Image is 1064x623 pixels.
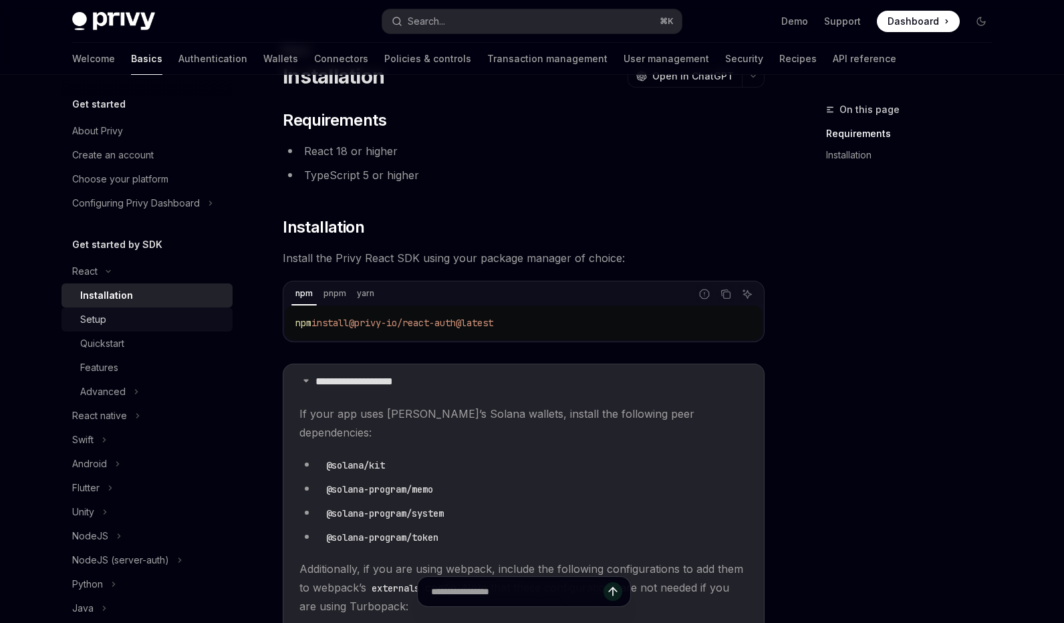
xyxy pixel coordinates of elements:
[299,404,748,442] span: If your app uses [PERSON_NAME]’s Solana wallets, install the following peer dependencies:
[408,13,445,29] div: Search...
[131,43,162,75] a: Basics
[72,600,94,616] div: Java
[283,142,765,160] li: React 18 or higher
[263,43,298,75] a: Wallets
[604,582,622,601] button: Send message
[319,285,350,301] div: pnpm
[321,482,438,497] code: @solana-program/memo
[61,191,233,215] button: Toggle Configuring Privy Dashboard section
[61,356,233,380] a: Features
[80,336,124,352] div: Quickstart
[353,285,378,301] div: yarn
[431,577,604,606] input: Ask a question...
[72,263,98,279] div: React
[72,12,155,31] img: dark logo
[61,572,233,596] button: Toggle Python section
[283,64,384,88] h1: Installation
[839,102,900,118] span: On this page
[826,144,1003,166] a: Installation
[61,476,233,500] button: Toggle Flutter section
[781,15,808,28] a: Demo
[739,285,756,303] button: Ask AI
[178,43,247,75] a: Authentication
[321,506,449,521] code: @solana-program/system
[61,404,233,428] button: Toggle React native section
[717,285,735,303] button: Copy the contents from the code block
[72,480,100,496] div: Flutter
[696,285,713,303] button: Report incorrect code
[384,43,471,75] a: Policies & controls
[877,11,960,32] a: Dashboard
[295,317,311,329] span: npm
[72,171,168,187] div: Choose your platform
[299,559,748,616] span: Additionally, if you are using webpack, include the following configurations to add them to webpa...
[487,43,608,75] a: Transaction management
[61,548,233,572] button: Toggle NodeJS (server-auth) section
[80,311,106,328] div: Setup
[80,384,126,400] div: Advanced
[283,217,364,238] span: Installation
[314,43,368,75] a: Connectors
[382,9,682,33] button: Open search
[61,596,233,620] button: Toggle Java section
[970,11,992,32] button: Toggle dark mode
[652,70,734,83] span: Open in ChatGPT
[321,458,390,473] code: @solana/kit
[72,96,126,112] h5: Get started
[283,249,765,267] span: Install the Privy React SDK using your package manager of choice:
[61,428,233,452] button: Toggle Swift section
[72,195,200,211] div: Configuring Privy Dashboard
[624,43,709,75] a: User management
[61,143,233,167] a: Create an account
[321,530,444,545] code: @solana-program/token
[628,65,742,88] button: Open in ChatGPT
[61,524,233,548] button: Toggle NodeJS section
[72,456,107,472] div: Android
[311,317,349,329] span: install
[72,432,94,448] div: Swift
[660,16,674,27] span: ⌘ K
[61,380,233,404] button: Toggle Advanced section
[61,332,233,356] a: Quickstart
[826,123,1003,144] a: Requirements
[833,43,896,75] a: API reference
[61,259,233,283] button: Toggle React section
[61,119,233,143] a: About Privy
[291,285,317,301] div: npm
[72,528,108,544] div: NodeJS
[72,43,115,75] a: Welcome
[725,43,763,75] a: Security
[72,147,154,163] div: Create an account
[283,110,386,131] span: Requirements
[349,317,493,329] span: @privy-io/react-auth@latest
[283,166,765,184] li: TypeScript 5 or higher
[61,452,233,476] button: Toggle Android section
[72,576,103,592] div: Python
[72,504,94,520] div: Unity
[824,15,861,28] a: Support
[72,237,162,253] h5: Get started by SDK
[61,167,233,191] a: Choose your platform
[72,408,127,424] div: React native
[80,287,133,303] div: Installation
[61,307,233,332] a: Setup
[888,15,939,28] span: Dashboard
[80,360,118,376] div: Features
[61,283,233,307] a: Installation
[72,123,123,139] div: About Privy
[61,500,233,524] button: Toggle Unity section
[72,552,169,568] div: NodeJS (server-auth)
[779,43,817,75] a: Recipes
